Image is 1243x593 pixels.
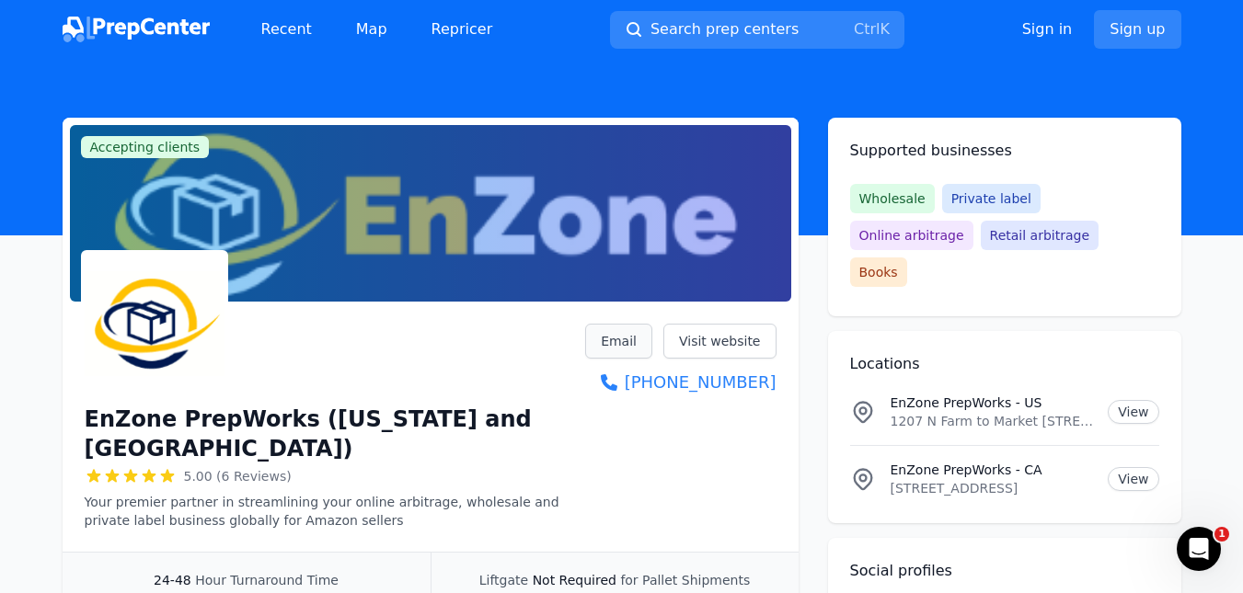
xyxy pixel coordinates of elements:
[891,461,1094,479] p: EnZone PrepWorks - CA
[195,573,339,587] span: Hour Turnaround Time
[1094,10,1180,49] a: Sign up
[1214,527,1229,542] span: 1
[850,140,1159,162] h2: Supported businesses
[184,467,292,485] span: 5.00 (6 Reviews)
[1108,467,1158,491] a: View
[247,11,327,48] a: Recent
[650,18,799,40] span: Search prep centers
[610,11,904,49] button: Search prep centersCtrlK
[891,479,1094,497] p: [STREET_ADDRESS]
[585,324,652,359] a: Email
[417,11,508,48] a: Repricer
[585,370,776,395] a: [PHONE_NUMBER]
[981,221,1099,250] span: Retail arbitrage
[1177,527,1221,571] iframe: Intercom live chat
[85,493,586,530] p: Your premier partner in streamlining your online arbitrage, wholesale and private label business ...
[854,20,880,38] kbd: Ctrl
[154,573,191,587] span: 24-48
[942,184,1041,213] span: Private label
[663,324,777,359] a: Visit website
[1022,18,1073,40] a: Sign in
[850,184,935,213] span: Wholesale
[85,405,586,463] h1: EnZone PrepWorks ([US_STATE] and [GEOGRAPHIC_DATA])
[85,254,224,393] img: EnZone PrepWorks (Texas and Canada)
[81,136,210,158] span: Accepting clients
[341,11,402,48] a: Map
[850,353,1159,375] h2: Locations
[880,20,890,38] kbd: K
[850,560,1159,582] h2: Social profiles
[850,257,907,287] span: Books
[63,17,210,42] img: PrepCenter
[891,412,1094,430] p: 1207 N Farm to Market [STREET_ADDRESS][US_STATE]
[891,393,1094,412] p: EnZone PrepWorks - US
[850,221,973,250] span: Online arbitrage
[1108,400,1158,424] a: View
[620,573,750,587] span: for Pallet Shipments
[533,573,616,587] span: Not Required
[479,573,528,587] span: Liftgate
